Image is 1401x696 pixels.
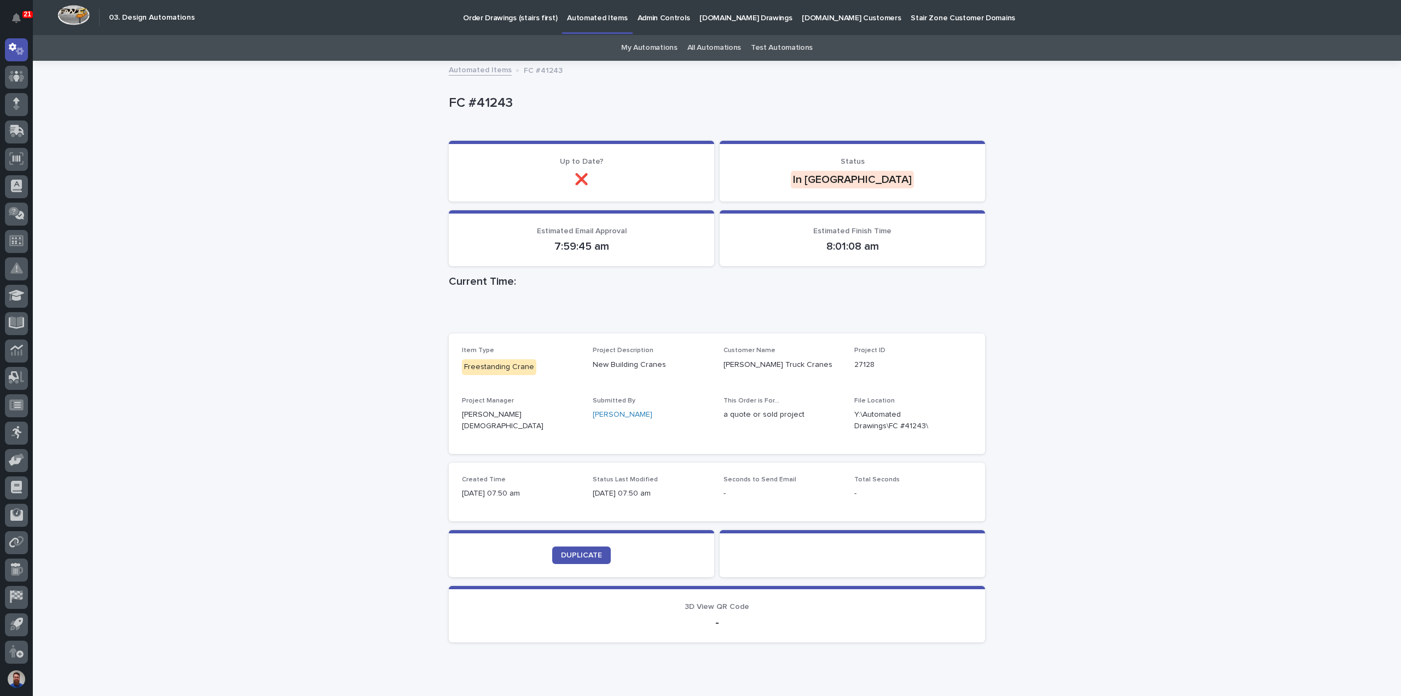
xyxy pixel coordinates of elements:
span: Status Last Modified [593,476,658,483]
p: FC #41243 [524,64,563,76]
h1: Current Time: [449,275,985,288]
p: a quote or sold project [723,409,841,421]
span: This Order is For... [723,398,779,404]
p: [PERSON_NAME] Truck Cranes [723,359,841,371]
p: 8:01:08 am [733,240,972,253]
p: ❌ [462,173,701,186]
a: My Automations [621,35,678,61]
p: [DATE] 07:50 am [462,488,580,499]
a: All Automations [687,35,741,61]
span: Project Manager [462,398,514,404]
span: 3D View QR Code [685,603,749,611]
span: Submitted By [593,398,635,404]
div: Notifications21 [14,13,28,31]
a: Test Automations [751,35,813,61]
p: 7:59:45 am [462,240,701,253]
span: Total Seconds [854,476,900,483]
: Y:\Automated Drawings\FC #41243\ [854,409,946,432]
span: Project ID [854,347,885,354]
span: Estimated Finish Time [813,227,891,235]
span: Status [841,158,865,165]
p: [PERSON_NAME][DEMOGRAPHIC_DATA] [462,409,580,432]
span: File Location [854,398,895,404]
span: Project Description [593,347,653,354]
h2: 03. Design Automations [109,13,195,22]
button: Notifications [5,7,28,30]
img: Workspace Logo [57,5,90,25]
span: Created Time [462,476,506,483]
p: New Building Cranes [593,359,710,371]
span: Customer Name [723,347,775,354]
div: In [GEOGRAPHIC_DATA] [791,171,914,188]
span: Item Type [462,347,494,354]
p: - [723,488,841,499]
iframe: Current Time: [449,292,985,333]
p: 21 [24,10,31,18]
p: FC #41243 [449,95,981,111]
span: Estimated Email Approval [537,227,627,235]
a: Automated Items [449,63,512,76]
p: - [854,488,972,499]
span: Up to Date? [560,158,604,165]
button: users-avatar [5,668,28,691]
div: Freestanding Crane [462,359,536,375]
span: DUPLICATE [561,551,602,559]
a: DUPLICATE [552,547,611,564]
span: Seconds to Send Email [723,476,796,483]
p: 27128 [854,359,972,371]
p: - [462,616,972,629]
p: [DATE] 07:50 am [593,488,710,499]
a: [PERSON_NAME] [593,409,652,421]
